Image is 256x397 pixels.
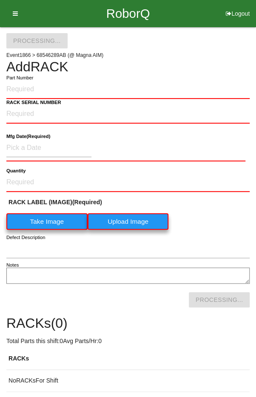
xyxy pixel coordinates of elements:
input: Required [6,80,250,99]
th: RACKs [6,348,250,370]
h4: RACKs ( 0 ) [6,316,250,331]
b: Quantity [6,168,26,174]
p: Total Parts this shift: 0 Avg Parts/Hr: 0 [6,337,250,346]
label: Upload Image [88,213,169,230]
b: RACK SERIAL NUMBER [6,100,61,105]
b: Mfg Date (Required) [6,134,50,139]
label: Part Number [6,74,33,82]
label: Defect Description [6,234,46,241]
input: Required [6,105,250,124]
b: RACK LABEL (IMAGE) (Required) [9,199,102,206]
h4: Add RACK [6,59,250,74]
input: Required [6,173,250,192]
span: Event 1866 > 68546289AB (@ Magna AIM) [6,52,103,58]
label: Notes [6,262,19,269]
td: No RACKs For Shift [6,370,250,392]
input: Pick a Date [6,139,91,157]
label: Take Image [6,213,88,230]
